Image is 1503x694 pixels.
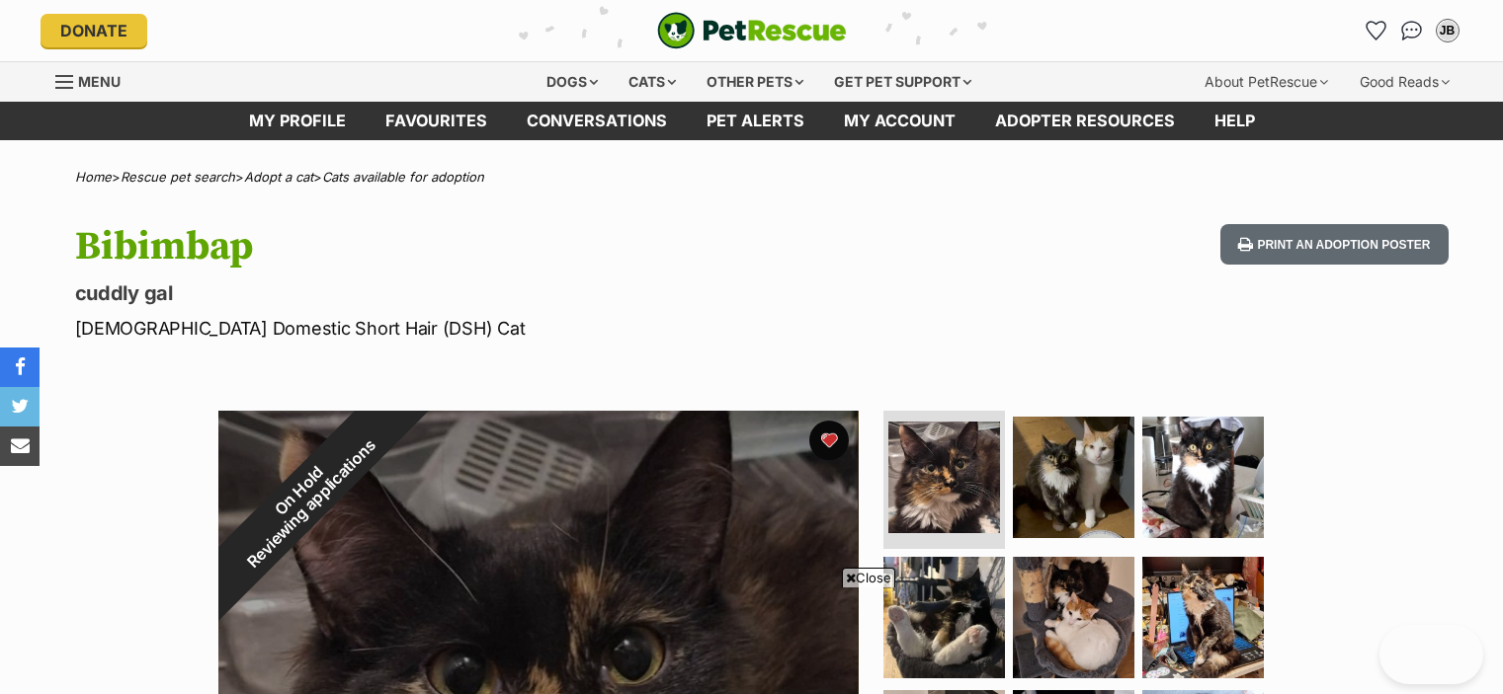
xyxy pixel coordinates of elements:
[244,169,313,185] a: Adopt a cat
[121,169,235,185] a: Rescue pet search
[1220,224,1448,265] button: Print an adoption poster
[842,568,895,587] span: Close
[1361,15,1392,46] a: Favourites
[1396,15,1428,46] a: Conversations
[75,315,911,342] p: [DEMOGRAPHIC_DATA] Domestic Short Hair (DSH) Cat
[1013,557,1134,678] img: Photo of Bibimbap
[75,224,911,270] h1: Bibimbap
[824,102,975,140] a: My account
[1361,15,1463,46] ul: Account quick links
[809,421,849,460] button: favourite
[693,62,817,102] div: Other pets
[26,170,1478,185] div: > > >
[55,62,134,98] a: Menu
[75,169,112,185] a: Home
[687,102,824,140] a: Pet alerts
[1432,15,1463,46] button: My account
[78,73,121,90] span: Menu
[533,62,612,102] div: Dogs
[1013,417,1134,538] img: Photo of Bibimbap
[615,62,690,102] div: Cats
[888,422,1000,533] img: Photo of Bibimbap
[163,356,446,639] div: On Hold
[229,102,366,140] a: My profile
[366,102,507,140] a: Favourites
[243,436,378,572] span: Reviewing applications
[1142,557,1264,678] img: Photo of Bibimbap
[75,279,911,307] p: cuddly gal
[820,62,985,102] div: Get pet support
[1195,102,1275,140] a: Help
[1438,21,1458,40] div: JB
[41,14,147,47] a: Donate
[975,102,1195,140] a: Adopter resources
[507,102,687,140] a: conversations
[1191,62,1342,102] div: About PetRescue
[1401,21,1422,40] img: chat-41dd97257d64d25036548639549fe6c8038ab92f7586957e7f3b1b290dea8141.svg
[322,169,484,185] a: Cats available for adoption
[657,12,847,49] img: logo-cat-932fe2b9b8326f06289b0f2fb663e598f794de774fb13d1741a6617ecf9a85b4.svg
[1379,625,1483,684] iframe: Help Scout Beacon - Open
[1142,417,1264,538] img: Photo of Bibimbap
[392,595,1112,684] iframe: Advertisement
[1346,62,1463,102] div: Good Reads
[883,557,1005,678] img: Photo of Bibimbap
[657,12,847,49] a: PetRescue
